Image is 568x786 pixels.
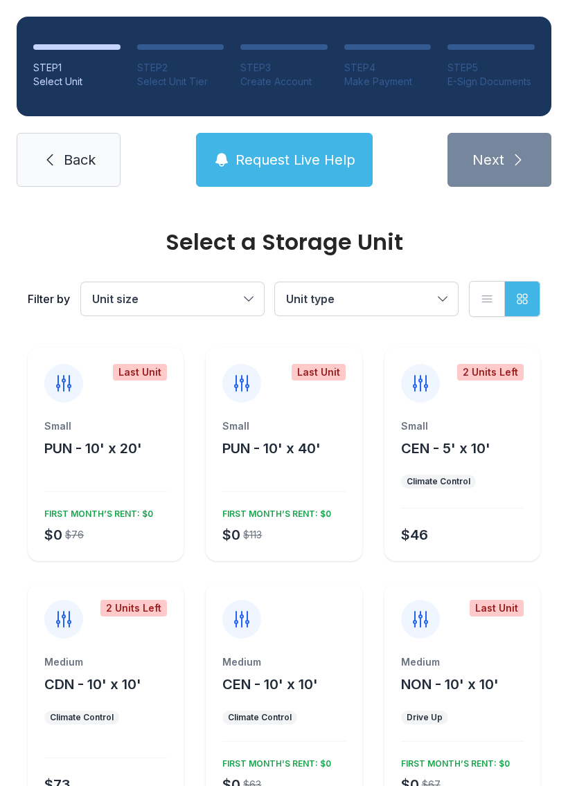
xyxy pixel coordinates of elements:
[447,75,535,89] div: E-Sign Documents
[44,675,141,694] button: CDN - 10' x 10'
[33,61,121,75] div: STEP 1
[39,503,153,520] div: FIRST MONTH’S RENT: $0
[44,525,62,545] div: $0
[64,150,96,170] span: Back
[28,231,540,253] div: Select a Storage Unit
[240,75,328,89] div: Create Account
[222,655,345,669] div: Medium
[470,600,524,616] div: Last Unit
[222,676,318,693] span: CEN - 10' x 10'
[401,676,499,693] span: NON - 10' x 10'
[33,75,121,89] div: Select Unit
[344,75,432,89] div: Make Payment
[240,61,328,75] div: STEP 3
[401,440,490,457] span: CEN - 5' x 10'
[344,61,432,75] div: STEP 4
[401,439,490,458] button: CEN - 5' x 10'
[222,525,240,545] div: $0
[217,503,331,520] div: FIRST MONTH’S RENT: $0
[275,282,458,316] button: Unit type
[407,476,470,487] div: Climate Control
[222,439,321,458] button: PUN - 10' x 40'
[222,419,345,433] div: Small
[44,655,167,669] div: Medium
[228,712,292,723] div: Climate Control
[401,655,524,669] div: Medium
[65,528,84,542] div: $76
[81,282,264,316] button: Unit size
[407,712,443,723] div: Drive Up
[447,61,535,75] div: STEP 5
[92,292,139,306] span: Unit size
[44,440,142,457] span: PUN - 10' x 20'
[401,525,428,545] div: $46
[286,292,335,306] span: Unit type
[44,439,142,458] button: PUN - 10' x 20'
[472,150,504,170] span: Next
[292,364,346,381] div: Last Unit
[137,75,224,89] div: Select Unit Tier
[222,440,321,457] span: PUN - 10' x 40'
[44,676,141,693] span: CDN - 10' x 10'
[457,364,524,381] div: 2 Units Left
[50,712,114,723] div: Climate Control
[401,675,499,694] button: NON - 10' x 10'
[217,753,331,769] div: FIRST MONTH’S RENT: $0
[100,600,167,616] div: 2 Units Left
[236,150,355,170] span: Request Live Help
[137,61,224,75] div: STEP 2
[401,419,524,433] div: Small
[243,528,262,542] div: $113
[113,364,167,381] div: Last Unit
[222,675,318,694] button: CEN - 10' x 10'
[44,419,167,433] div: Small
[396,753,510,769] div: FIRST MONTH’S RENT: $0
[28,291,70,307] div: Filter by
